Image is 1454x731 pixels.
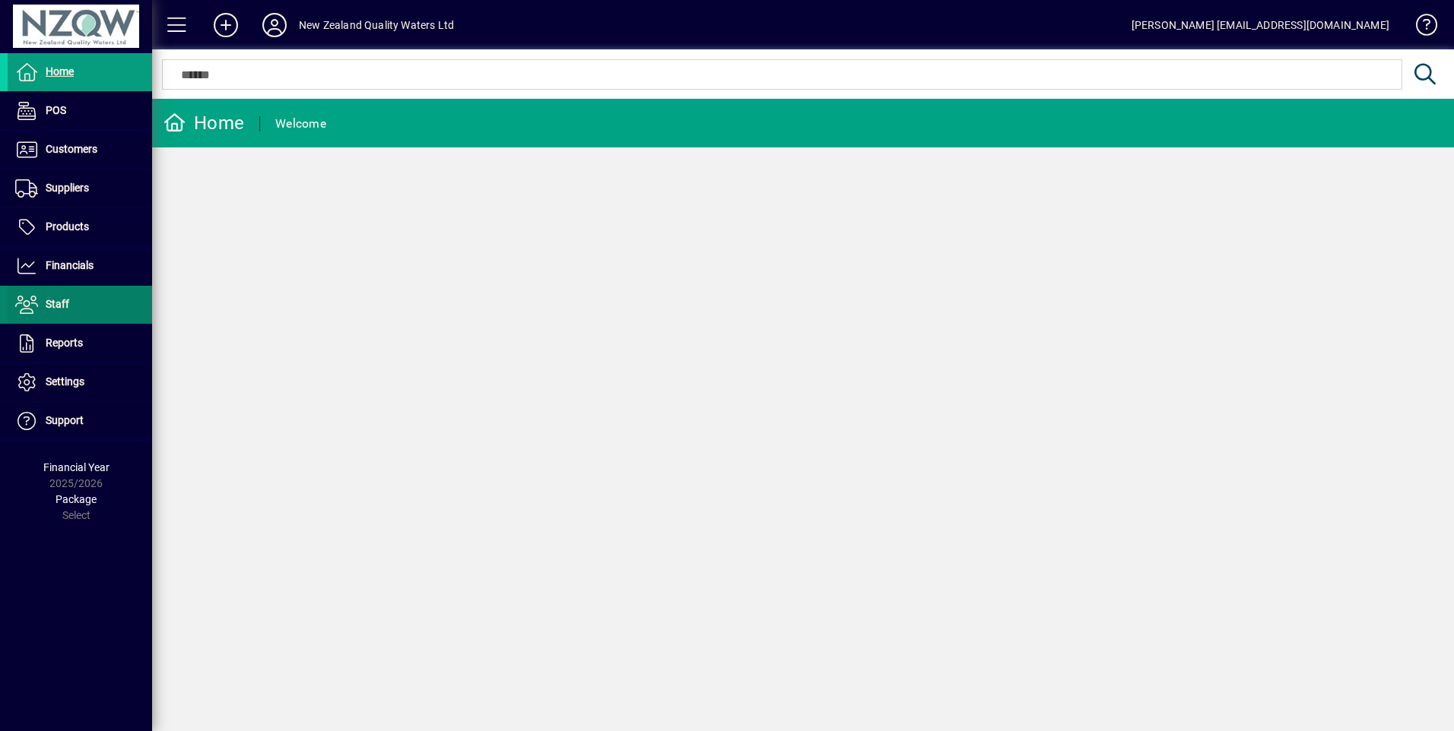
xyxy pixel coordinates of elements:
[8,92,152,130] a: POS
[8,247,152,285] a: Financials
[8,363,152,401] a: Settings
[1132,13,1389,37] div: [PERSON_NAME] [EMAIL_ADDRESS][DOMAIN_NAME]
[8,286,152,324] a: Staff
[8,131,152,169] a: Customers
[8,402,152,440] a: Support
[46,104,66,116] span: POS
[275,112,326,136] div: Welcome
[8,208,152,246] a: Products
[250,11,299,39] button: Profile
[56,493,97,505] span: Package
[46,143,97,155] span: Customers
[46,259,94,271] span: Financials
[43,461,110,473] span: Financial Year
[1405,3,1435,52] a: Knowledge Base
[299,13,454,37] div: New Zealand Quality Waters Ltd
[46,375,84,388] span: Settings
[46,298,69,310] span: Staff
[46,220,89,233] span: Products
[46,182,89,194] span: Suppliers
[202,11,250,39] button: Add
[46,65,74,78] span: Home
[46,414,84,426] span: Support
[8,324,152,362] a: Reports
[46,337,83,349] span: Reports
[8,169,152,207] a: Suppliers
[163,111,244,135] div: Home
